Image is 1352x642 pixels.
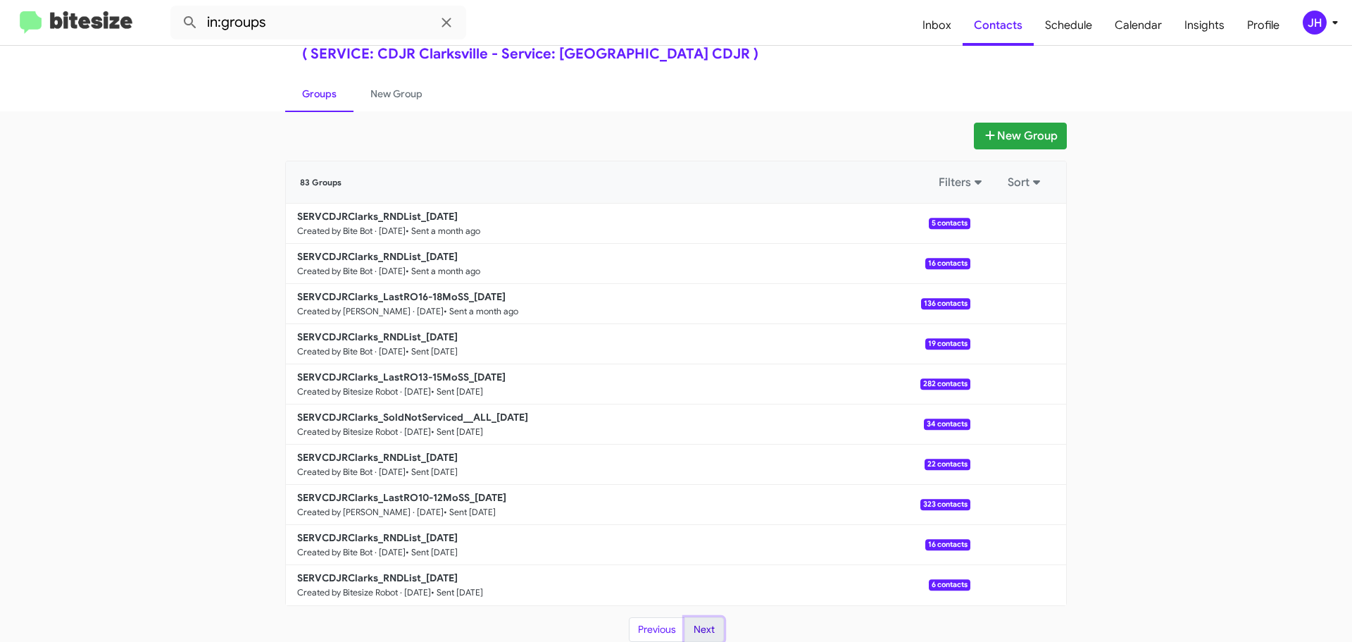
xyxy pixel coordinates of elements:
a: SERVCDJRClarks_LastRO10-12MoSS_[DATE]Created by [PERSON_NAME] · [DATE]• Sent [DATE]323 contacts [286,485,970,525]
small: • Sent a month ago [444,306,518,317]
a: Groups [285,75,353,112]
a: Calendar [1103,5,1173,46]
small: Created by Bite Bot · [DATE] [297,346,406,357]
a: Schedule [1034,5,1103,46]
b: SERVCDJRClarks_RNDList_[DATE] [297,451,458,464]
a: SERVCDJRClarks_RNDList_[DATE]Created by Bite Bot · [DATE]• Sent [DATE]19 contacts [286,324,970,364]
span: 323 contacts [920,499,970,510]
a: New Group [353,75,439,112]
span: 136 contacts [921,298,970,309]
a: SERVCDJRClarks_LastRO13-15MoSS_[DATE]Created by Bitesize Robot · [DATE]• Sent [DATE]282 contacts [286,364,970,405]
a: Insights [1173,5,1236,46]
b: SERVCDJRClarks_RNDList_[DATE] [297,531,458,544]
span: 22 contacts [925,459,970,470]
small: • Sent a month ago [406,226,480,237]
span: 16 contacts [925,258,970,269]
small: Created by Bite Bot · [DATE] [297,467,406,478]
small: • Sent [DATE] [406,346,458,357]
b: SERVCDJRClarks_RNDList_[DATE] [297,210,458,223]
span: 6 contacts [929,579,970,591]
input: Search [170,6,466,39]
a: SERVCDJRClarks_RNDList_[DATE]Created by Bite Bot · [DATE]• Sent a month ago5 contacts [286,204,970,244]
button: Filters [930,170,994,195]
a: Profile [1236,5,1291,46]
small: Created by Bite Bot · [DATE] [297,547,406,558]
span: 16 contacts [925,539,970,550]
b: SERVCDJRClarks_LastRO16-18MoSS_[DATE] [297,290,506,303]
div: ( SERVICE: CDJR Clarksville - Service: [GEOGRAPHIC_DATA] CDJR ) [302,47,1050,61]
small: • Sent [DATE] [431,426,483,438]
a: SERVCDJRClarks_SoldNotServiced__ALL_[DATE]Created by Bitesize Robot · [DATE]• Sent [DATE]34 contacts [286,405,970,445]
small: • Sent [DATE] [406,547,458,558]
small: Created by Bitesize Robot · [DATE] [297,386,431,397]
span: 5 contacts [929,218,970,229]
small: • Sent a month ago [406,266,480,277]
a: Contacts [963,5,1034,46]
b: SERVCDJRClarks_LastRO13-15MoSS_[DATE] [297,371,506,383]
b: SERVCDJRClarks_RNDList_[DATE] [297,572,458,584]
button: Sort [999,170,1052,195]
b: SERVCDJRClarks_SoldNotServiced__ALL_[DATE] [297,411,528,424]
small: Created by Bitesize Robot · [DATE] [297,426,431,438]
b: SERVCDJRClarks_LastRO10-12MoSS_[DATE] [297,491,506,504]
a: SERVCDJRClarks_LastRO16-18MoSS_[DATE]Created by [PERSON_NAME] · [DATE]• Sent a month ago136 contacts [286,284,970,324]
a: Inbox [911,5,963,46]
small: • Sent [DATE] [431,386,483,397]
a: SERVCDJRClarks_RNDList_[DATE]Created by Bitesize Robot · [DATE]• Sent [DATE]6 contacts [286,565,970,605]
span: 34 contacts [924,419,970,430]
span: 83 Groups [300,178,342,187]
span: 19 contacts [925,338,970,350]
small: Created by Bitesize Robot · [DATE] [297,587,431,598]
small: Created by Bite Bot · [DATE] [297,226,406,237]
b: SERVCDJRClarks_RNDList_[DATE] [297,250,458,263]
button: New Group [974,123,1067,149]
a: SERVCDJRClarks_RNDList_[DATE]Created by Bite Bot · [DATE]• Sent a month ago16 contacts [286,244,970,284]
small: Created by Bite Bot · [DATE] [297,266,406,277]
small: • Sent [DATE] [406,467,458,478]
small: • Sent [DATE] [444,507,496,518]
a: SERVCDJRClarks_RNDList_[DATE]Created by Bite Bot · [DATE]• Sent [DATE]16 contacts [286,525,970,565]
small: Created by [PERSON_NAME] · [DATE] [297,306,444,317]
small: Created by [PERSON_NAME] · [DATE] [297,507,444,518]
a: SERVCDJRClarks_RNDList_[DATE]Created by Bite Bot · [DATE]• Sent [DATE]22 contacts [286,445,970,485]
small: • Sent [DATE] [431,587,483,598]
span: 282 contacts [920,378,970,390]
b: SERVCDJRClarks_RNDList_[DATE] [297,331,458,343]
button: JH [1291,11,1337,35]
div: JH [1303,11,1327,35]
